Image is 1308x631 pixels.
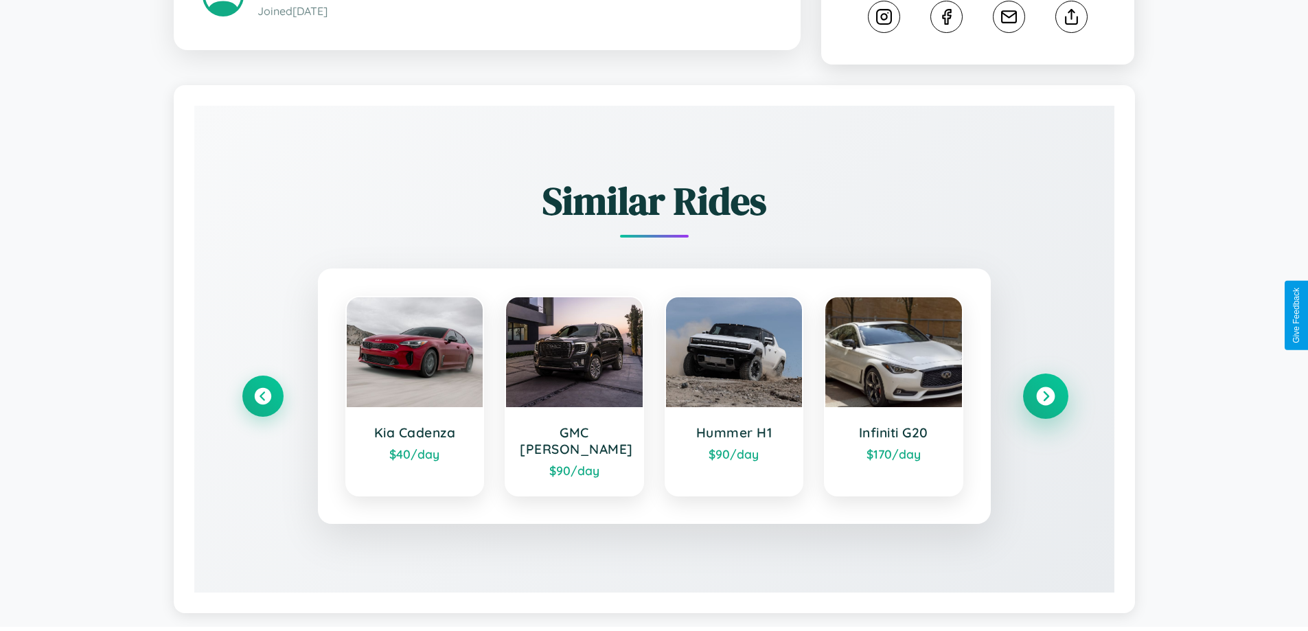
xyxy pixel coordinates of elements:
[242,174,1066,227] h2: Similar Rides
[520,463,629,478] div: $ 90 /day
[360,446,470,461] div: $ 40 /day
[505,296,644,496] a: GMC [PERSON_NAME]$90/day
[257,1,772,21] p: Joined [DATE]
[680,424,789,441] h3: Hummer H1
[360,424,470,441] h3: Kia Cadenza
[665,296,804,496] a: Hummer H1$90/day
[839,446,948,461] div: $ 170 /day
[1292,288,1301,343] div: Give Feedback
[520,424,629,457] h3: GMC [PERSON_NAME]
[839,424,948,441] h3: Infiniti G20
[680,446,789,461] div: $ 90 /day
[345,296,485,496] a: Kia Cadenza$40/day
[824,296,963,496] a: Infiniti G20$170/day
